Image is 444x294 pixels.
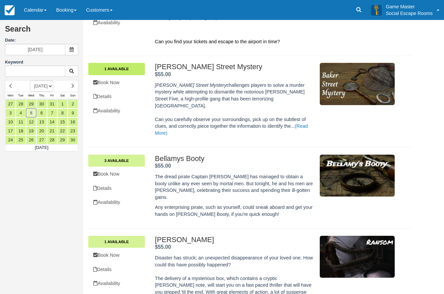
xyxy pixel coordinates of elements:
a: 23 [68,126,78,135]
h2: [PERSON_NAME] Street Mystery [155,63,315,71]
label: Date: [5,37,78,44]
a: Availability [88,277,145,290]
a: Details [88,90,145,103]
a: Details [88,182,145,195]
th: Mon [5,92,16,99]
th: Tue [16,92,26,99]
a: 3 Available [88,155,145,167]
a: 2 [68,99,78,108]
span: $55.00 [155,72,171,77]
a: 16 [68,117,78,126]
th: Fri [47,92,57,99]
a: 22 [57,126,68,135]
th: Wed [26,92,36,99]
a: 8 [57,108,68,117]
a: 24 [5,135,16,144]
a: 5 [26,108,36,117]
a: 15 [57,117,68,126]
th: Thu [36,92,47,99]
a: 21 [47,126,57,135]
a: 31 [47,99,57,108]
th: Sat [57,92,68,99]
a: 7 [47,108,57,117]
a: Availability [88,104,145,118]
a: 26 [26,135,36,144]
p: Any enterprising pirate, such as yourself, could sneak aboard and get your hands on [PERSON_NAME]... [155,204,315,218]
a: 14 [47,117,57,126]
label: Keyword [5,60,23,65]
a: (Read More) [155,123,308,136]
a: 3 [5,108,16,117]
p: The dread pirate Captain [PERSON_NAME] has managed to obtain a booty unlike any ever seen by mort... [155,173,315,201]
span: $55.00 [155,244,171,250]
a: 13 [36,117,47,126]
span: $55.00 [155,163,171,169]
a: 27 [5,99,16,108]
a: 28 [16,99,26,108]
a: 29 [26,99,36,108]
a: Availability [88,16,145,30]
img: M3-3 [320,63,395,105]
a: 6 [36,108,47,117]
strong: Price: $55 [155,244,171,250]
a: 1 Available [88,63,145,75]
th: Sun [68,92,78,99]
a: 19 [26,126,36,135]
a: 18 [16,126,26,135]
a: Availability [88,196,145,209]
a: Book Now [88,248,145,262]
h2: Bellamys Booty [155,155,315,163]
a: 12 [26,117,36,126]
a: 4 [16,108,26,117]
a: 11 [16,117,26,126]
span: Can you find your tickets and escape to the airport in time? [155,39,280,44]
em: [PERSON_NAME] Street Mystery [155,82,226,88]
a: Book Now [88,76,145,89]
a: 20 [36,126,47,135]
strong: Price: $55 [155,163,171,169]
a: 9 [68,108,78,117]
a: 1 Available [88,236,145,248]
a: Book Now [88,167,145,181]
a: 17 [5,126,16,135]
img: A3 [371,5,382,15]
a: 30 [36,99,47,108]
button: Keyword Search [65,66,78,77]
h2: [PERSON_NAME] [155,236,315,244]
p: challenges players to solve a murder mystery while attempting to dismantle the notorious [PERSON_... [155,82,315,137]
a: 10 [5,117,16,126]
p: Game Master [386,3,433,10]
a: 29 [57,135,68,144]
img: M69-2 [320,155,395,197]
a: Details [88,263,145,276]
a: 30 [68,135,78,144]
td: [DATE] [5,144,78,151]
a: 28 [47,135,57,144]
p: Social Escape Rooms [386,10,433,17]
a: 1 [57,99,68,108]
img: M31-3 [320,236,395,278]
a: 27 [36,135,47,144]
h2: Search [5,25,78,37]
a: 25 [16,135,26,144]
img: checkfront-main-nav-mini-logo.png [5,5,15,15]
strong: Price: $55 [155,72,171,77]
